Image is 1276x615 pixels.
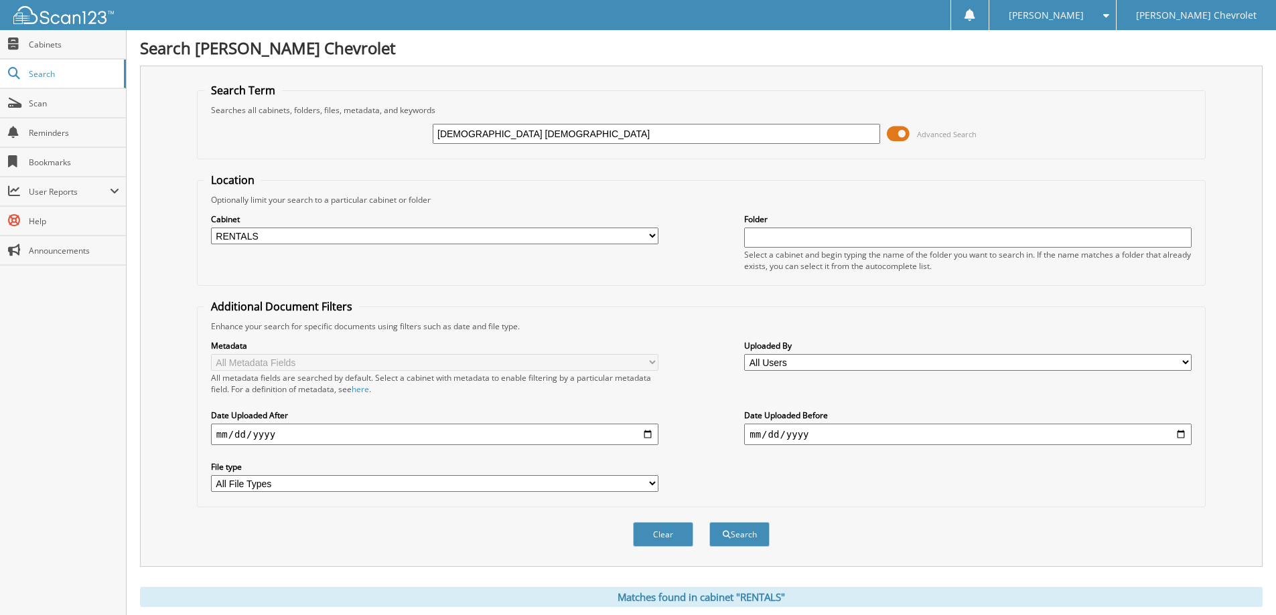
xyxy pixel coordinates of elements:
[29,127,119,139] span: Reminders
[211,410,658,421] label: Date Uploaded After
[29,98,119,109] span: Scan
[633,522,693,547] button: Clear
[29,68,117,80] span: Search
[211,340,658,351] label: Metadata
[709,522,770,547] button: Search
[29,39,119,50] span: Cabinets
[13,6,114,24] img: scan123-logo-white.svg
[29,186,110,197] span: User Reports
[204,83,282,98] legend: Search Term
[744,424,1192,445] input: end
[744,410,1192,421] label: Date Uploaded Before
[140,37,1263,59] h1: Search [PERSON_NAME] Chevrolet
[211,372,658,395] div: All metadata fields are searched by default. Select a cabinet with metadata to enable filtering b...
[204,299,359,314] legend: Additional Document Filters
[1009,11,1084,19] span: [PERSON_NAME]
[204,194,1198,205] div: Optionally limit your search to a particular cabinet or folder
[140,587,1263,607] div: Matches found in cabinet "RENTALS"
[29,215,119,227] span: Help
[917,129,977,139] span: Advanced Search
[744,340,1192,351] label: Uploaded By
[204,173,261,187] legend: Location
[29,157,119,168] span: Bookmarks
[204,104,1198,116] div: Searches all cabinets, folders, files, metadata, and keywords
[211,424,658,445] input: start
[211,461,658,472] label: File type
[211,213,658,225] label: Cabinet
[204,321,1198,332] div: Enhance your search for specific documents using filters such as date and file type.
[744,249,1192,272] div: Select a cabinet and begin typing the name of the folder you want to search in. If the name match...
[29,245,119,256] span: Announcements
[352,383,369,395] a: here
[744,213,1192,225] label: Folder
[1136,11,1257,19] span: [PERSON_NAME] Chevrolet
